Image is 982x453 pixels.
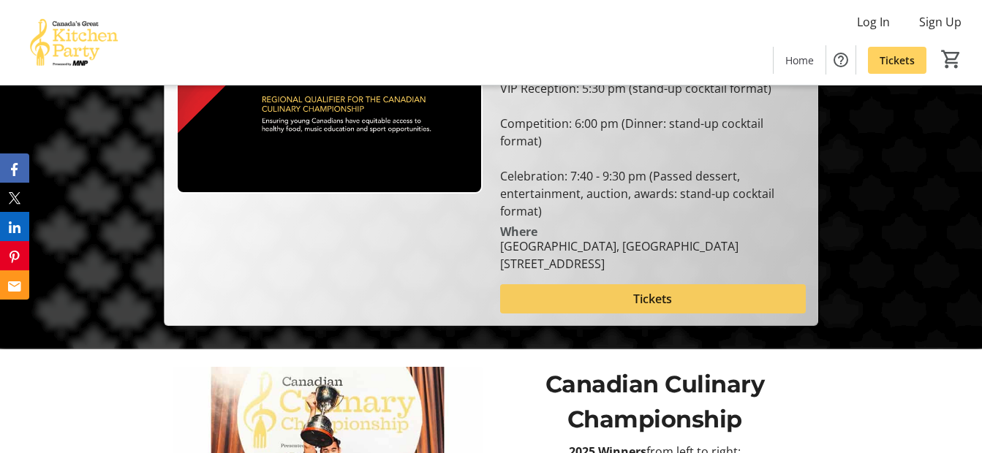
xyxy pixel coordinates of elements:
[500,226,537,237] div: Where
[9,6,139,79] img: Canada’s Great Kitchen Party's Logo
[880,53,915,68] span: Tickets
[919,13,962,31] span: Sign Up
[633,290,672,308] span: Tickets
[500,45,807,220] div: [DATE] VIP Reception: 5:30 pm (stand-up cocktail format) Competition: 6:00 pm (Dinner: stand-up c...
[826,45,856,75] button: Help
[500,237,739,255] div: [GEOGRAPHIC_DATA], [GEOGRAPHIC_DATA]
[500,284,807,313] button: Tickets
[845,10,902,34] button: Log In
[774,47,826,74] a: Home
[857,13,890,31] span: Log In
[938,46,964,72] button: Cart
[785,53,814,68] span: Home
[907,10,973,34] button: Sign Up
[868,47,926,74] a: Tickets
[545,370,765,433] span: Canadian Culinary Championship
[500,255,739,273] div: [STREET_ADDRESS]
[176,21,483,194] img: Campaign CTA Media Photo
